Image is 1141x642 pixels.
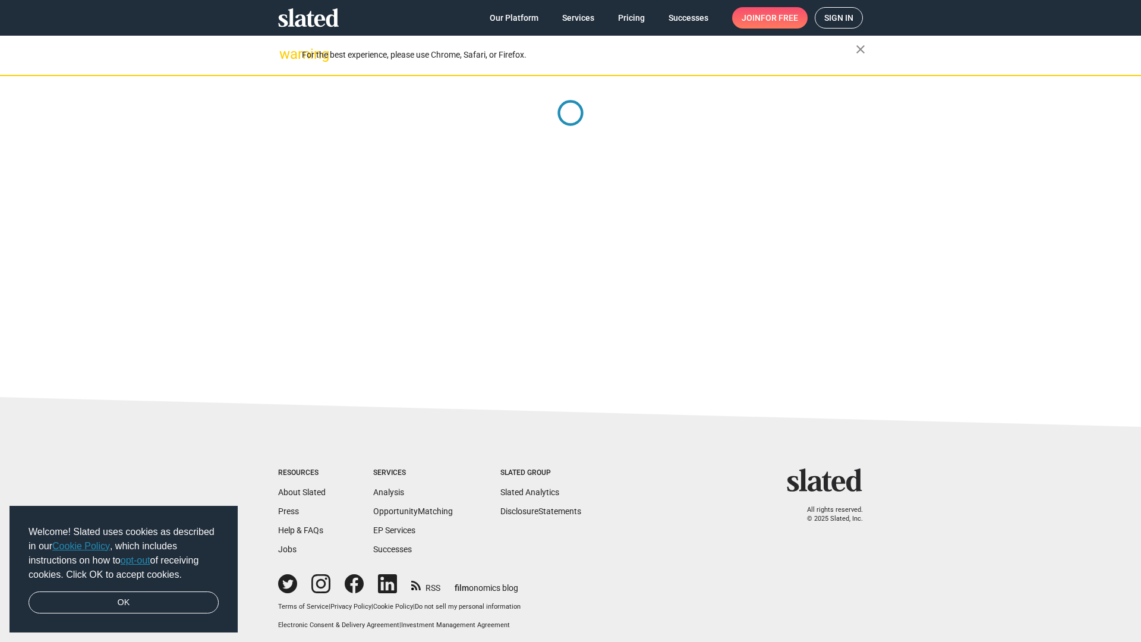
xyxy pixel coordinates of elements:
[278,545,297,554] a: Jobs
[373,603,413,610] a: Cookie Policy
[401,621,510,629] a: Investment Management Agreement
[413,603,415,610] span: |
[29,591,219,614] a: dismiss cookie message
[29,525,219,582] span: Welcome! Slated uses cookies as described in our , which includes instructions on how to of recei...
[742,7,798,29] span: Join
[373,525,415,535] a: EP Services
[455,583,469,593] span: film
[278,487,326,497] a: About Slated
[330,603,371,610] a: Privacy Policy
[278,525,323,535] a: Help & FAQs
[52,541,110,551] a: Cookie Policy
[732,7,808,29] a: Joinfor free
[373,506,453,516] a: OpportunityMatching
[795,506,863,523] p: All rights reserved. © 2025 Slated, Inc.
[329,603,330,610] span: |
[659,7,718,29] a: Successes
[278,621,399,629] a: Electronic Consent & Delivery Agreement
[669,7,708,29] span: Successes
[278,468,326,478] div: Resources
[411,575,440,594] a: RSS
[500,468,581,478] div: Slated Group
[373,487,404,497] a: Analysis
[815,7,863,29] a: Sign in
[302,47,856,63] div: For the best experience, please use Chrome, Safari, or Firefox.
[853,42,868,56] mat-icon: close
[618,7,645,29] span: Pricing
[371,603,373,610] span: |
[10,506,238,633] div: cookieconsent
[824,8,853,28] span: Sign in
[455,573,518,594] a: filmonomics blog
[399,621,401,629] span: |
[279,47,294,61] mat-icon: warning
[480,7,548,29] a: Our Platform
[373,468,453,478] div: Services
[761,7,798,29] span: for free
[278,603,329,610] a: Terms of Service
[278,506,299,516] a: Press
[415,603,521,612] button: Do not sell my personal information
[562,7,594,29] span: Services
[609,7,654,29] a: Pricing
[373,545,412,554] a: Successes
[500,487,559,497] a: Slated Analytics
[500,506,581,516] a: DisclosureStatements
[490,7,538,29] span: Our Platform
[121,555,150,565] a: opt-out
[553,7,604,29] a: Services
